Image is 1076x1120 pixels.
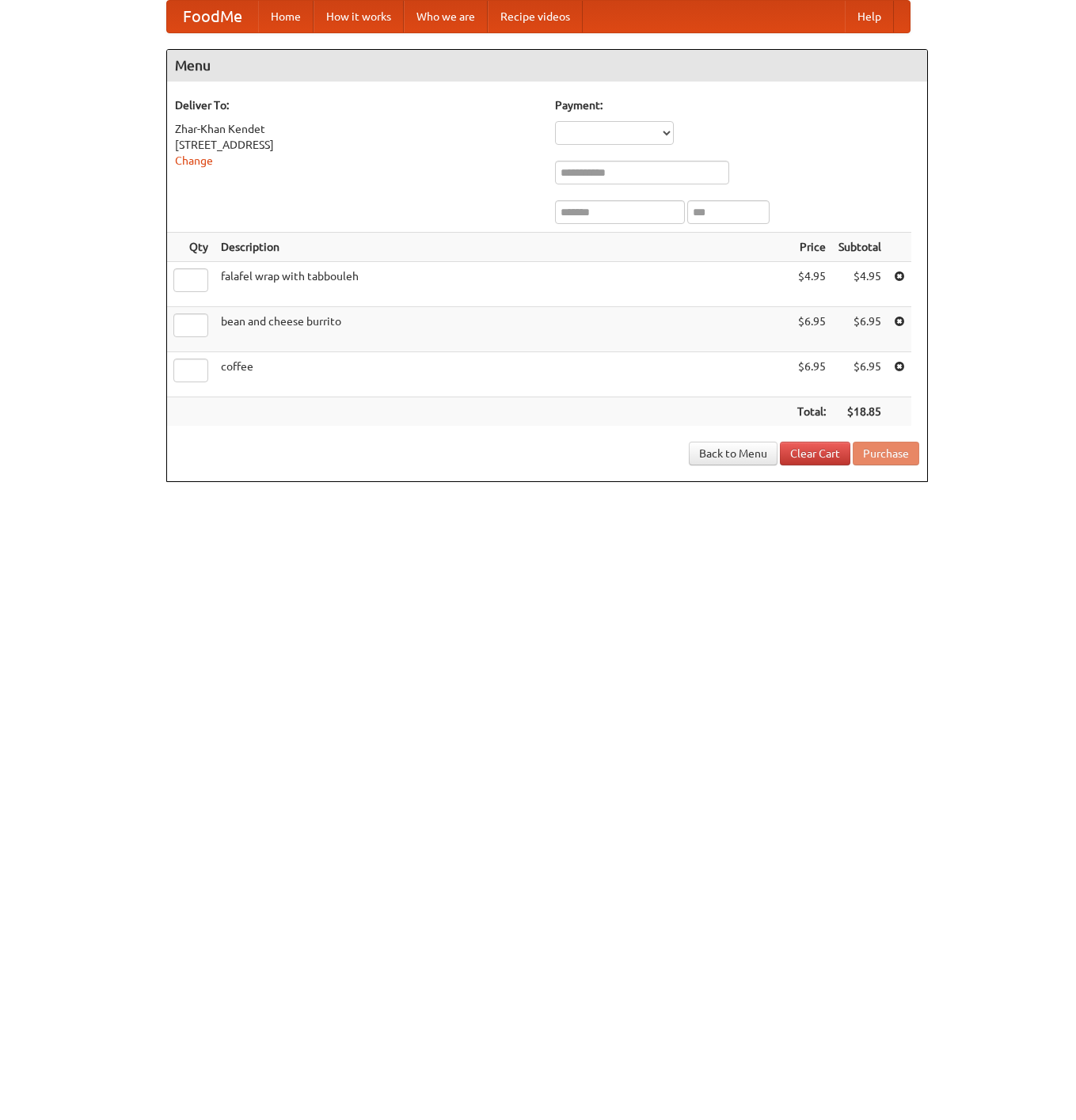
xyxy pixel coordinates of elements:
[791,307,832,352] td: $6.95
[167,233,215,262] th: Qty
[488,1,583,32] a: Recipe videos
[167,50,927,82] h4: Menu
[314,1,404,32] a: How it works
[175,121,539,137] div: Zhar-Khan Kendet
[215,233,791,262] th: Description
[404,1,488,32] a: Who we are
[167,1,258,32] a: FoodMe
[215,262,791,307] td: falafel wrap with tabbouleh
[175,137,539,153] div: [STREET_ADDRESS]
[175,97,539,113] h5: Deliver To:
[832,262,888,307] td: $4.95
[555,97,919,113] h5: Payment:
[175,154,213,167] a: Change
[215,307,791,352] td: bean and cheese burrito
[258,1,314,32] a: Home
[832,397,888,427] th: $18.85
[215,352,791,397] td: coffee
[832,233,888,262] th: Subtotal
[845,1,894,32] a: Help
[791,233,832,262] th: Price
[689,442,778,465] a: Back to Menu
[832,307,888,352] td: $6.95
[853,442,919,465] button: Purchase
[791,352,832,397] td: $6.95
[780,442,850,465] a: Clear Cart
[791,262,832,307] td: $4.95
[832,352,888,397] td: $6.95
[791,397,832,427] th: Total:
